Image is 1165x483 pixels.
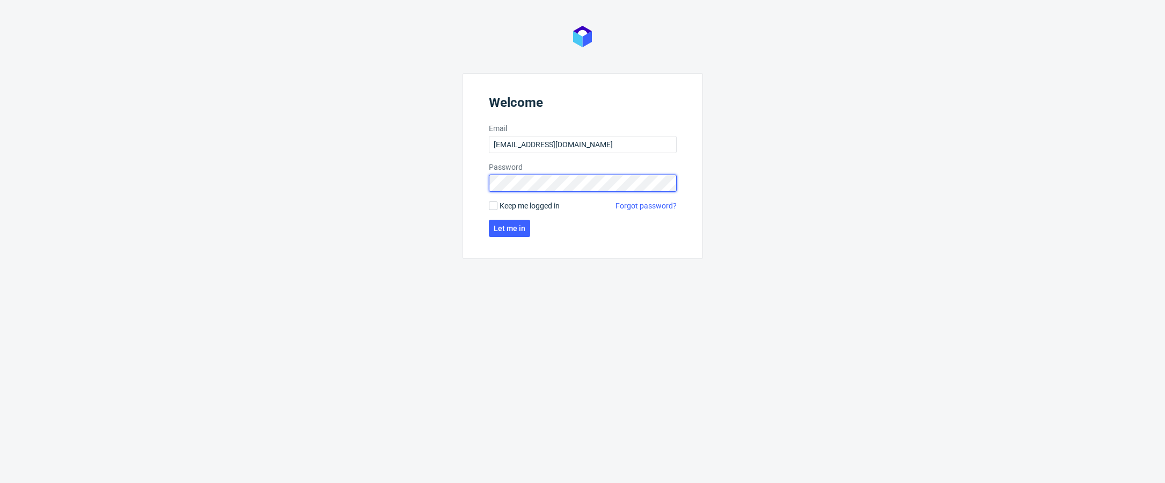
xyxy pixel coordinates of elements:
[616,200,677,211] a: Forgot password?
[489,162,677,172] label: Password
[489,136,677,153] input: you@youremail.com
[489,95,677,114] header: Welcome
[489,123,677,134] label: Email
[500,200,560,211] span: Keep me logged in
[494,225,525,232] span: Let me in
[489,220,530,237] button: Let me in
